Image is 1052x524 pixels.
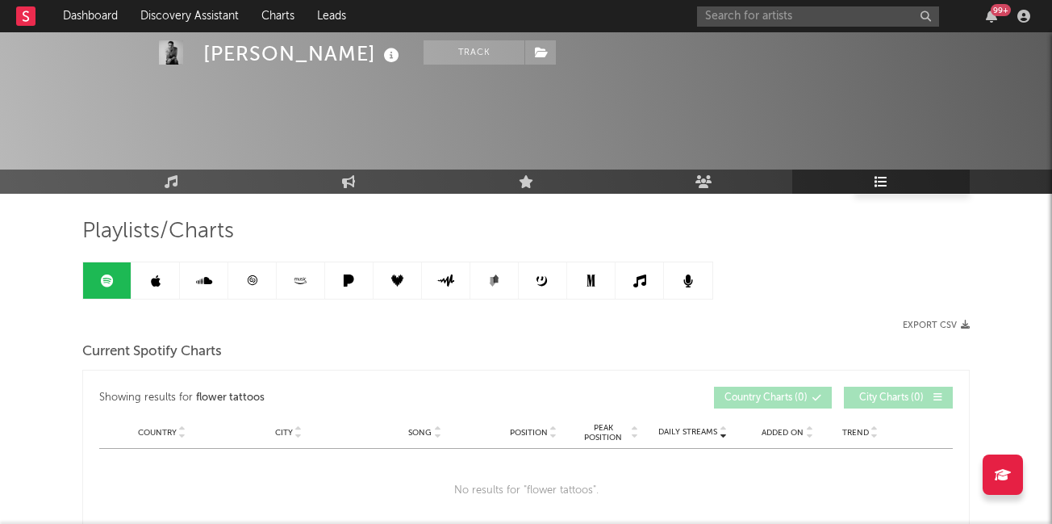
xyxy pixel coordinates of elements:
button: Country Charts(0) [714,387,832,409]
button: 99+ [986,10,997,23]
span: Trend [842,428,869,438]
div: [PERSON_NAME] [203,40,403,67]
span: Playlists/Charts [82,222,234,241]
span: Daily Streams [658,426,717,438]
button: Export CSV [903,321,970,330]
button: Track [424,40,524,65]
div: Showing results for [99,387,526,409]
div: flower tattoos [196,388,265,408]
span: City Charts ( 0 ) [854,393,929,403]
span: City [275,428,293,438]
span: Current Spotify Charts [82,342,222,362]
span: Country Charts ( 0 ) [724,393,808,403]
span: Position [510,428,548,438]
div: 99 + [991,4,1011,16]
button: City Charts(0) [844,387,953,409]
input: Search for artists [697,6,939,27]
span: Peak Position [578,423,628,442]
span: Country [138,428,177,438]
span: Song [408,428,432,438]
span: Added On [762,428,804,438]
